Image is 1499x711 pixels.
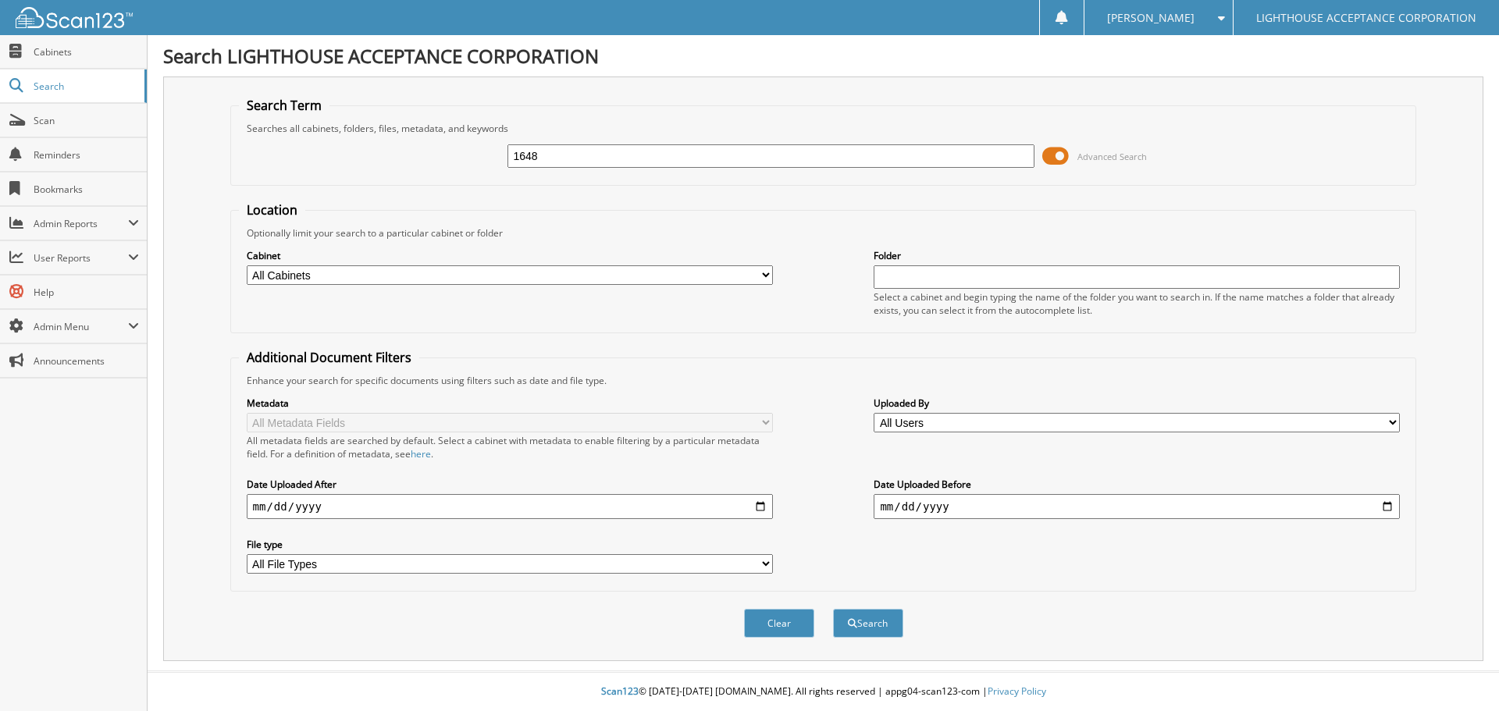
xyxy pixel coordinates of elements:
div: Select a cabinet and begin typing the name of the folder you want to search in. If the name match... [874,290,1400,317]
legend: Location [239,201,305,219]
button: Clear [744,609,814,638]
div: All metadata fields are searched by default. Select a cabinet with metadata to enable filtering b... [247,434,773,460]
div: Searches all cabinets, folders, files, metadata, and keywords [239,122,1408,135]
label: Uploaded By [874,396,1400,410]
label: Cabinet [247,249,773,262]
span: Scan123 [601,684,639,698]
a: Privacy Policy [988,684,1046,698]
span: Admin Reports [34,217,128,230]
label: File type [247,538,773,551]
label: Metadata [247,396,773,410]
span: Advanced Search [1077,151,1147,162]
span: Scan [34,114,139,127]
label: Date Uploaded After [247,478,773,491]
label: Date Uploaded Before [874,478,1400,491]
iframe: Chat Widget [1421,636,1499,711]
button: Search [833,609,903,638]
div: Enhance your search for specific documents using filters such as date and file type. [239,374,1408,387]
a: here [411,447,431,460]
span: Announcements [34,354,139,368]
span: LIGHTHOUSE ACCEPTANCE CORPORATION [1256,13,1476,23]
input: start [247,494,773,519]
label: Folder [874,249,1400,262]
span: [PERSON_NAME] [1107,13,1195,23]
span: User Reports [34,251,128,265]
span: Reminders [34,148,139,162]
span: Help [34,286,139,299]
span: Cabinets [34,45,139,59]
span: Bookmarks [34,183,139,196]
span: Search [34,80,137,93]
img: scan123-logo-white.svg [16,7,133,28]
legend: Additional Document Filters [239,349,419,366]
h1: Search LIGHTHOUSE ACCEPTANCE CORPORATION [163,43,1483,69]
div: Optionally limit your search to a particular cabinet or folder [239,226,1408,240]
div: © [DATE]-[DATE] [DOMAIN_NAME]. All rights reserved | appg04-scan123-com | [148,673,1499,711]
input: end [874,494,1400,519]
span: Admin Menu [34,320,128,333]
legend: Search Term [239,97,329,114]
